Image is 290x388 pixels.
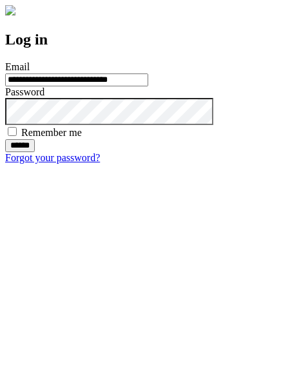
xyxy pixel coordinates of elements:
[21,127,82,138] label: Remember me
[5,5,15,15] img: logo-4e3dc11c47720685a147b03b5a06dd966a58ff35d612b21f08c02c0306f2b779.png
[5,152,100,163] a: Forgot your password?
[5,86,44,97] label: Password
[5,31,285,48] h2: Log in
[5,61,30,72] label: Email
